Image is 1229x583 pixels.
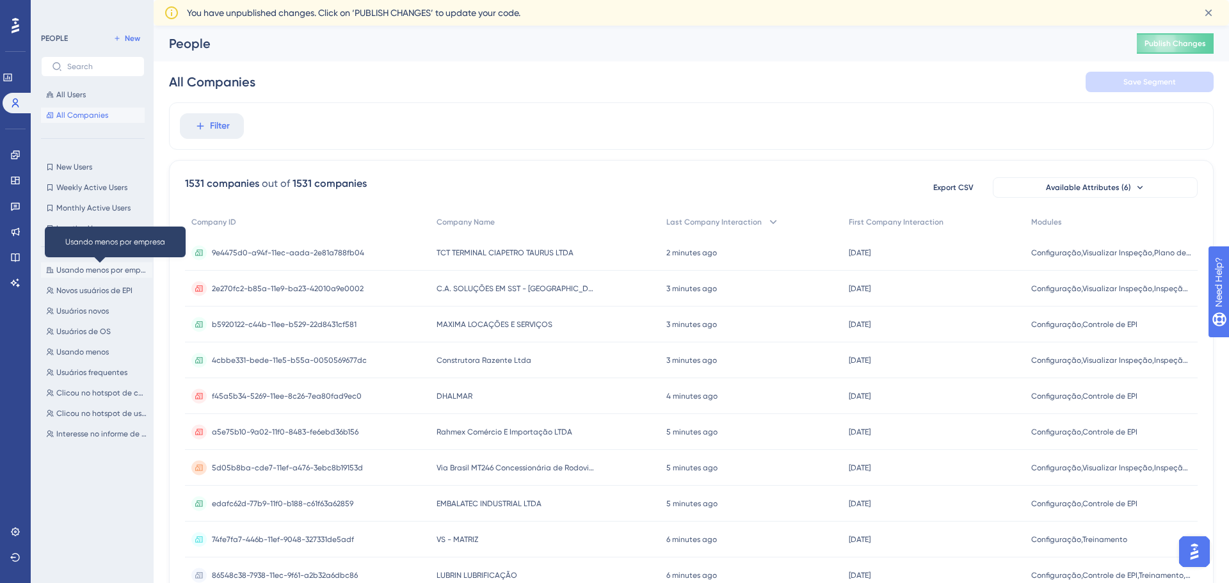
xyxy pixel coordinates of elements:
span: Last Company Interaction [666,217,762,227]
button: Monthly Active Users [41,200,145,216]
span: Novos usuários de EPI [56,285,133,296]
button: Usando menos por empresa [41,262,152,278]
time: 2 minutes ago [666,248,717,257]
iframe: UserGuiding AI Assistant Launcher [1175,532,1214,571]
button: Clicou no hotspot de usuário [41,406,152,421]
span: Save Segment [1123,77,1176,87]
span: edafc62d-77b9-11f0-b188-c61f63a62859 [212,499,353,509]
span: Clicou no hotspot de checklist personalizado [56,388,147,398]
span: b5920122-c44b-11ee-b529-22d8431cf581 [212,319,357,330]
span: Configuração,Treinamento [1031,534,1127,545]
time: 3 minutes ago [666,284,717,293]
button: New [109,31,145,46]
button: All Users [41,87,145,102]
time: [DATE] [849,499,871,508]
span: DHALMAR [437,391,472,401]
span: 74fe7fa7-446b-11ef-9048-327331de5adf [212,534,354,545]
span: Need Help? [30,3,80,19]
span: Configuração,Controle de EPI,Treinamento,eSocial,Administração [1031,570,1191,580]
time: 5 minutes ago [666,463,718,472]
time: 5 minutes ago [666,499,718,508]
button: Publish Changes [1137,33,1214,54]
span: EMBALATEC INDUSTRIAL LTDA [437,499,542,509]
span: All Users [56,90,86,100]
span: Weekly Active Users [56,182,127,193]
span: Configuração,Visualizar Inspeção,Inspeção Coleta,Plano de Ação,Controle de EPI,Treinamento,Admini... [1031,284,1191,294]
span: Monthly Active Users [56,203,131,213]
span: You have unpublished changes. Click on ‘PUBLISH CHANGES’ to update your code. [187,5,520,20]
button: New Users [41,159,145,175]
button: Export CSV [921,177,985,198]
span: Available Attributes (6) [1046,182,1131,193]
span: 9e4475d0-a94f-11ec-aada-2e81a788fb04 [212,248,364,258]
button: Usuários novos [41,303,152,319]
div: 1531 companies [185,176,259,191]
button: Usuários frequentes [41,365,152,380]
span: Interesse no informe de condição de risco [56,429,147,439]
time: [DATE] [849,356,871,365]
span: 2e270fc2-b85a-11e9-ba23-42010a9e0002 [212,284,364,294]
span: Usuários frequentes [56,367,127,378]
div: All Companies [169,73,255,91]
span: Modules [1031,217,1062,227]
span: Clicou no hotspot de usuário [56,408,147,419]
span: Configuração,Controle de EPI [1031,319,1137,330]
span: Configuração,Controle de EPI [1031,427,1137,437]
button: All Companies [41,108,145,123]
time: 5 minutes ago [666,427,718,436]
div: PEOPLE [41,33,68,44]
button: Clicou no hotspot de checklist personalizado [41,385,152,401]
span: a5e75b10-9a02-11f0-8483-fe6ebd36b156 [212,427,358,437]
span: Rahmex Comércio E Importação LTDA [437,427,572,437]
time: 4 minutes ago [666,392,718,401]
time: [DATE] [849,427,871,436]
time: 3 minutes ago [666,356,717,365]
span: Company Name [437,217,495,227]
button: Weekly Active Users [41,180,145,195]
button: Inactive Users [41,221,145,236]
time: [DATE] [849,392,871,401]
span: Usando menos por empresa [56,265,147,275]
time: [DATE] [849,463,871,472]
span: Usuários novos [56,306,109,316]
span: 5d05b8ba-cde7-11ef-a476-3ebc8b19153d [212,463,363,473]
span: New Users [56,162,92,172]
span: First Company Interaction [849,217,944,227]
span: TCT TERMINAL CIAPETRO TAURUS LTDA [437,248,574,258]
span: Configuração,Controle de EPI [1031,499,1137,509]
button: Available Attributes (6) [993,177,1198,198]
button: Usando menos [41,344,152,360]
time: 3 minutes ago [666,320,717,329]
span: Export CSV [933,182,974,193]
button: Interesse no informe de condição de risco [41,426,152,442]
span: Company ID [191,217,236,227]
span: Filter [210,118,230,134]
time: [DATE] [849,535,871,544]
span: Via Brasil MT246 Concessionária de Rodovias S.A. [437,463,597,473]
time: [DATE] [849,571,871,580]
button: Filter [180,113,244,139]
input: Search [67,62,134,71]
div: People [169,35,1105,52]
span: Configuração,Controle de EPI [1031,391,1137,401]
time: [DATE] [849,248,871,257]
div: out of [262,176,290,191]
span: 4cbbe331-bede-11e5-b55a-0050569677dc [212,355,367,365]
span: Usando menos [56,347,109,357]
span: LUBRIN LUBRIFICAÇÃO [437,570,517,580]
button: Novos usuários de EPI [41,283,152,298]
time: 6 minutes ago [666,535,717,544]
div: 1531 companies [293,176,367,191]
span: All Companies [56,110,108,120]
button: Usuários de OS [41,324,152,339]
span: Usuários de OS [56,326,111,337]
span: Construtora Razente Ltda [437,355,531,365]
time: 6 minutes ago [666,571,717,580]
time: [DATE] [849,320,871,329]
span: New [125,33,140,44]
span: Inactive Users [56,223,106,234]
button: Save Segment [1086,72,1214,92]
span: f45a5b34-5269-11ee-8c26-7ea80fad9ec0 [212,391,362,401]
